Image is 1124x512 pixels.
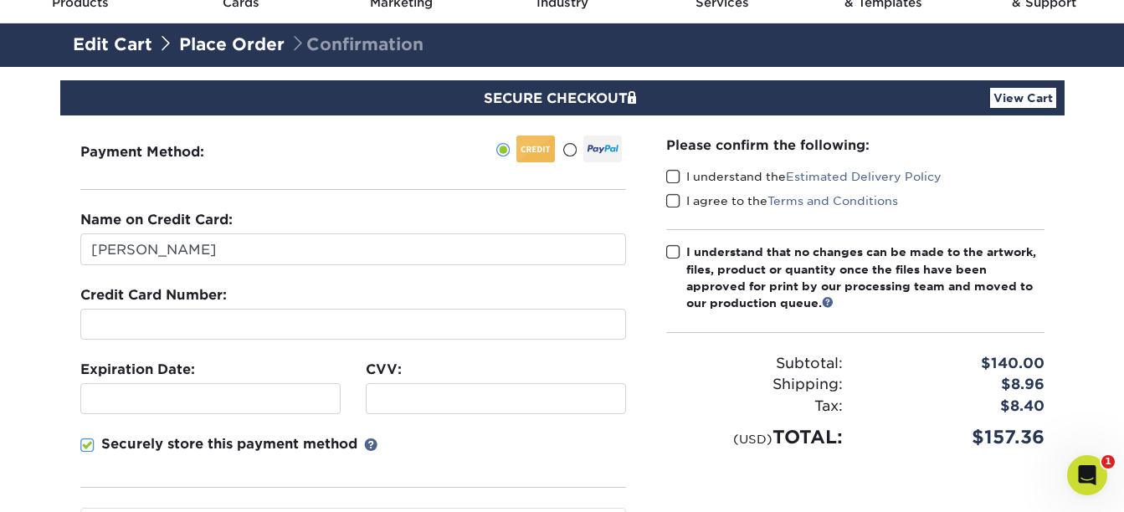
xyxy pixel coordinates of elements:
[290,34,423,54] span: Confirmation
[484,90,641,106] span: SECURE CHECKOUT
[80,285,227,305] label: Credit Card Number:
[80,233,626,265] input: First & Last Name
[666,136,1044,155] div: Please confirm the following:
[73,34,152,54] a: Edit Cart
[654,374,855,396] div: Shipping:
[654,396,855,417] div: Tax:
[654,353,855,375] div: Subtotal:
[686,243,1044,312] div: I understand that no changes can be made to the artwork, files, product or quantity once the file...
[1067,455,1107,495] iframe: Intercom live chat
[654,423,855,451] div: TOTAL:
[80,210,233,230] label: Name on Credit Card:
[767,194,898,207] a: Terms and Conditions
[786,170,942,183] a: Estimated Delivery Policy
[80,144,245,160] h3: Payment Method:
[666,192,898,209] label: I agree to the
[855,396,1057,417] div: $8.40
[990,88,1056,108] a: View Cart
[855,353,1057,375] div: $140.00
[88,316,618,332] iframe: Secure card number input frame
[366,360,402,380] label: CVV:
[88,391,333,407] iframe: Secure expiration date input frame
[855,423,1057,451] div: $157.36
[1101,455,1115,468] span: 1
[855,374,1057,396] div: $8.96
[179,34,285,54] a: Place Order
[733,432,772,446] small: (USD)
[373,391,618,407] iframe: Secure CVC input frame
[80,360,195,380] label: Expiration Date:
[101,434,357,454] p: Securely store this payment method
[666,168,942,185] label: I understand the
